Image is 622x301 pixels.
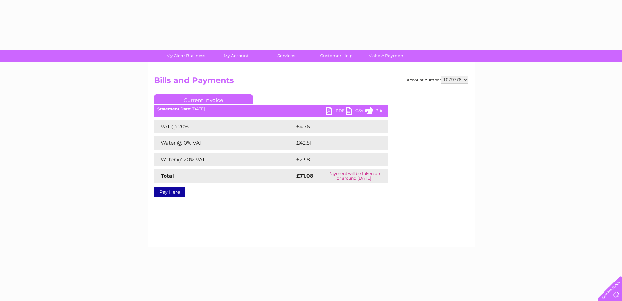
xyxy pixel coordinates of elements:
a: Print [365,107,385,116]
a: Current Invoice [154,94,253,104]
b: Statement Date: [157,106,191,111]
a: My Clear Business [159,50,213,62]
a: Make A Payment [359,50,414,62]
div: Account number [407,76,468,84]
td: £42.51 [295,136,374,150]
td: £23.81 [295,153,375,166]
a: CSV [346,107,365,116]
a: PDF [326,107,346,116]
a: Pay Here [154,187,185,197]
a: My Account [209,50,263,62]
td: Payment will be taken on or around [DATE] [320,169,388,183]
div: [DATE] [154,107,388,111]
strong: £71.08 [296,173,313,179]
a: Customer Help [309,50,364,62]
td: VAT @ 20% [154,120,295,133]
td: Water @ 20% VAT [154,153,295,166]
strong: Total [161,173,174,179]
td: Water @ 0% VAT [154,136,295,150]
a: Services [259,50,313,62]
h2: Bills and Payments [154,76,468,88]
td: £4.76 [295,120,373,133]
